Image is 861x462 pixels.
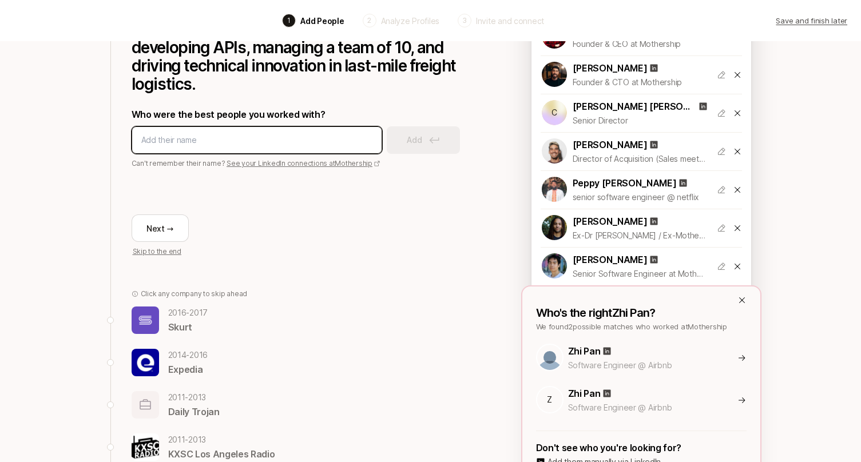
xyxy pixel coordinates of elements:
[132,306,159,334] img: c63bb864_aad5_477f_a910_abb4e079a6ce.jpg
[168,447,275,461] p: KXSC Los Angeles Radio
[573,229,708,242] p: Ex-Dr [PERSON_NAME] / Ex-Mothership
[568,344,601,359] p: Zhi Pan
[133,246,475,257] p: Skip to the end
[573,214,648,229] p: [PERSON_NAME]
[287,15,291,26] p: 1
[573,252,648,267] p: [PERSON_NAME]
[132,20,475,93] p: At Mothership, you led backend engineering, developing APIs, managing a team of 10, and driving t...
[367,15,371,26] p: 2
[132,391,159,419] img: other-company-logo.svg
[168,404,220,419] p: Daily Trojan
[542,138,567,164] img: 1657749527207
[476,15,544,27] p: Invite and connect
[168,348,208,362] p: 2014 - 2016
[141,289,248,299] p: Click any company to skip ahead
[568,386,601,401] p: Zhi Pan
[573,152,708,166] p: Director of Acquisition (Sales meets Marketing) at Mothership
[547,393,552,407] p: Z
[536,440,747,455] p: Don't see who you're looking for?
[568,401,715,415] p: Software Engineer @ Airbnb
[573,190,708,204] p: senior software engineer @ netflix
[536,305,747,321] p: Who's the right Zhi Pan ?
[573,267,708,281] p: Senior Software Engineer at Mothership
[132,433,159,461] img: 231a03ad_0c7b_4267_9301_2151b49a8e6c.jpg
[776,15,847,26] p: Save and finish later
[537,345,562,370] img: 9c8pery4andzj6ohjkjp54ma2
[132,214,189,242] button: Next →
[227,159,380,168] a: See your LinkedIn connections atMothership
[542,177,567,202] img: 1677761988151
[573,99,696,114] p: [PERSON_NAME] [PERSON_NAME]
[168,320,208,334] p: Skurt
[141,133,372,147] input: Add their name
[381,15,440,27] p: Analyze Profiles
[551,106,557,120] p: C
[573,114,708,128] p: Senior Director
[573,137,648,152] p: [PERSON_NAME]
[132,158,475,169] p: Can't remember their name?
[573,37,708,51] p: Founder & CEO at Mothership
[132,349,159,376] img: 36cdc5b0_2612_498f_be5d_e4e95f7ced2e.jpg
[168,362,208,377] p: Expedia
[573,61,648,75] p: [PERSON_NAME]
[542,253,567,278] img: 1755647382360
[542,215,567,240] img: 1726880557564
[573,75,708,89] p: Founder & CTO at Mothership
[168,391,220,404] p: 2011 - 2013
[168,433,275,447] p: 2011 - 2013
[542,62,567,87] img: 1713670666217
[462,15,467,26] p: 3
[300,15,344,27] p: Add People
[168,306,208,320] p: 2016 - 2017
[568,359,715,372] p: Software Engineer @ Airbnb
[573,176,677,190] p: Peppy [PERSON_NAME]
[536,321,747,332] p: We found 2 possible matches who worked at Mothership
[132,107,475,122] p: Who were the best people you worked with?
